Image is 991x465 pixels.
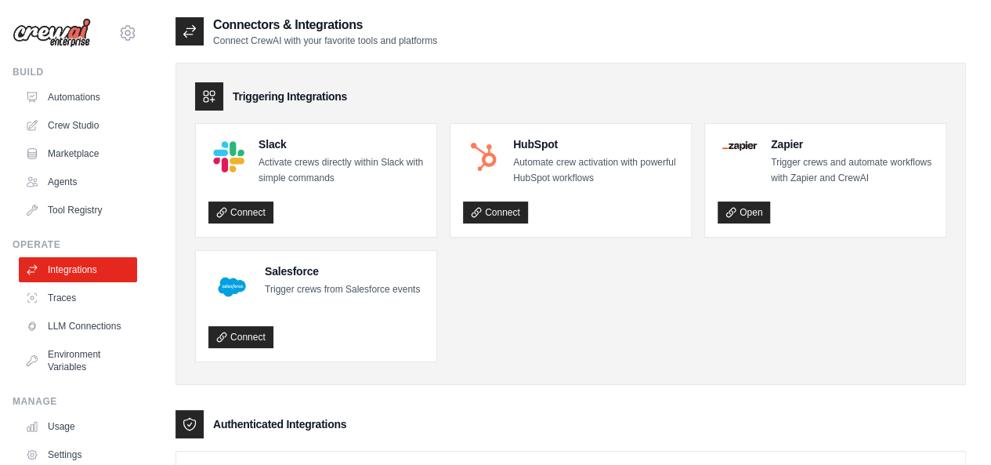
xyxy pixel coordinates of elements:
a: Automations [19,85,137,110]
img: HubSpot Logo [468,141,499,173]
a: Connect [208,202,273,223]
div: Operate [13,238,137,251]
p: Activate crews directly within Slack with simple commands [259,155,424,186]
img: Logo [13,18,91,48]
a: Environment Variables [19,342,137,380]
img: Zapier Logo [722,141,757,151]
img: Slack Logo [213,141,244,173]
h4: Zapier [771,136,933,152]
a: Crew Studio [19,113,137,138]
p: Automate crew activation with powerful HubSpot workflows [513,155,678,186]
p: Connect CrewAI with your favorite tools and platforms [213,35,437,47]
p: Trigger crews from Salesforce events [265,282,420,298]
p: Trigger crews and automate workflows with Zapier and CrewAI [771,155,933,186]
h4: Salesforce [265,263,420,279]
a: Traces [19,285,137,311]
h4: Slack [259,136,424,152]
a: Connect [208,326,273,348]
div: Build [13,66,137,78]
a: Agents [19,169,137,194]
a: Marketplace [19,141,137,166]
a: Usage [19,414,137,439]
a: Tool Registry [19,198,137,223]
h3: Authenticated Integrations [213,416,346,432]
a: Open [718,202,770,223]
h2: Connectors & Integrations [213,16,437,35]
div: Manage [13,395,137,408]
a: Connect [463,202,528,223]
h4: HubSpot [513,136,678,152]
a: LLM Connections [19,314,137,339]
a: Integrations [19,257,137,282]
h3: Triggering Integrations [233,89,347,104]
img: Salesforce Logo [213,268,251,306]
